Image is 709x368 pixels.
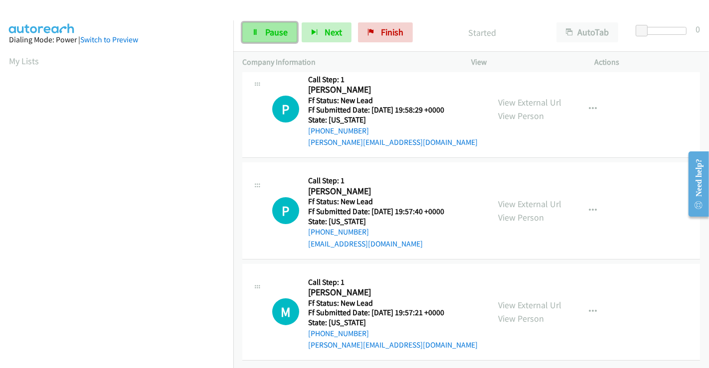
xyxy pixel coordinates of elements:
h5: Ff Status: New Lead [308,298,478,308]
h1: P [272,96,299,123]
h5: Call Step: 1 [308,176,457,186]
a: View Person [498,212,544,223]
a: Finish [358,22,413,42]
a: [PHONE_NUMBER] [308,329,369,338]
h1: P [272,197,299,224]
h5: Call Step: 1 [308,277,478,287]
div: The call is yet to be attempted [272,197,299,224]
span: Pause [265,26,288,38]
h5: Ff Status: New Lead [308,197,457,207]
a: View External Url [498,198,561,210]
h5: Ff Submitted Date: [DATE] 19:58:29 +0000 [308,105,478,115]
h5: Ff Submitted Date: [DATE] 19:57:40 +0000 [308,207,457,217]
div: 0 [696,22,700,36]
h5: State: [US_STATE] [308,115,478,125]
a: [PHONE_NUMBER] [308,126,369,135]
a: [PERSON_NAME][EMAIL_ADDRESS][DOMAIN_NAME] [308,340,478,350]
a: Switch to Preview [80,35,138,44]
a: View Person [498,313,544,324]
div: The call is yet to be attempted [272,96,299,123]
span: Next [325,26,342,38]
a: View Person [498,110,544,122]
a: Pause [242,22,297,42]
button: AutoTab [556,22,618,42]
a: View External Url [498,299,561,311]
span: Finish [381,26,403,38]
h2: [PERSON_NAME] [308,186,457,197]
div: Dialing Mode: Power | [9,34,224,46]
button: Next [302,22,352,42]
a: My Lists [9,55,39,67]
a: [EMAIL_ADDRESS][DOMAIN_NAME] [308,239,423,248]
h5: Ff Status: New Lead [308,96,478,106]
h5: State: [US_STATE] [308,217,457,227]
p: Started [426,26,538,39]
a: [PHONE_NUMBER] [308,227,369,237]
h5: State: [US_STATE] [308,318,478,328]
h2: [PERSON_NAME] [308,84,457,96]
div: The call is yet to be attempted [272,298,299,325]
h1: M [272,298,299,325]
a: [PERSON_NAME][EMAIL_ADDRESS][DOMAIN_NAME] [308,137,478,147]
p: Company Information [242,56,453,68]
h5: Call Step: 1 [308,75,478,85]
p: View [471,56,577,68]
div: Delay between calls (in seconds) [641,27,687,35]
a: View External Url [498,97,561,108]
p: Actions [595,56,701,68]
iframe: Resource Center [681,144,709,224]
h5: Ff Submitted Date: [DATE] 19:57:21 +0000 [308,308,478,318]
h2: [PERSON_NAME] [308,287,457,298]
